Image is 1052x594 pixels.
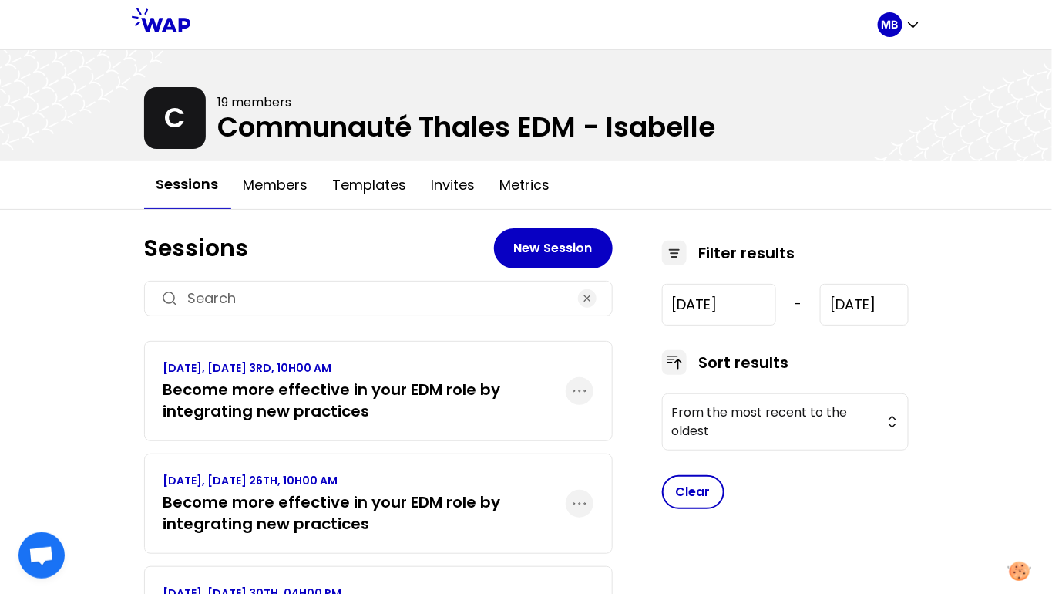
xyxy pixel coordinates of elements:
a: [DATE], [DATE] 3RD, 10H00 AMBecome more effective in your EDM role by integrating new practices [163,360,566,422]
h3: Sort results [699,352,789,373]
h1: Sessions [144,235,494,262]
h3: Become more effective in your EDM role by integrating new practices [163,491,566,535]
button: Manage your preferences about cookies [999,552,1040,590]
button: Sessions [144,161,231,209]
a: Ouvrir le chat [18,532,65,579]
input: YYYY-M-D [662,284,777,326]
button: Metrics [488,162,563,208]
span: - [795,295,802,314]
button: Members [231,162,321,208]
h3: Become more effective in your EDM role by integrating new practices [163,379,566,422]
button: From the most recent to the oldest [662,393,909,451]
a: [DATE], [DATE] 26TH, 10H00 AMBecome more effective in your EDM role by integrating new practices [163,473,566,535]
p: MB [882,17,899,32]
button: Clear [662,475,724,509]
button: New Session [494,228,613,268]
p: [DATE], [DATE] 3RD, 10H00 AM [163,360,566,376]
input: Search [188,288,569,309]
p: [DATE], [DATE] 26TH, 10H00 AM [163,473,566,488]
span: From the most recent to the oldest [672,403,877,440]
input: YYYY-M-D [820,284,908,326]
button: Templates [321,162,419,208]
button: MB [878,12,921,37]
button: Invites [419,162,488,208]
h3: Filter results [699,242,795,264]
